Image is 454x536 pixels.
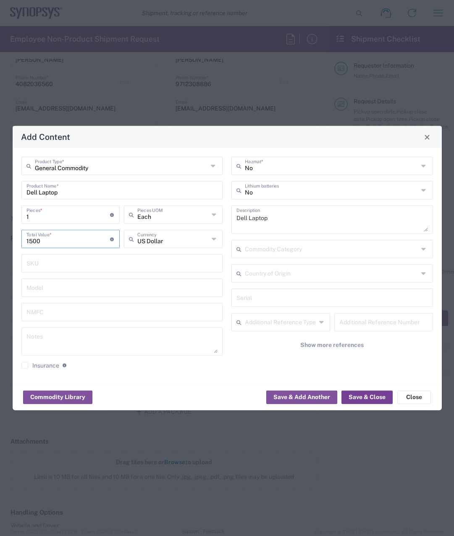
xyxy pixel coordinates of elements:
[266,390,337,404] button: Save & Add Another
[23,390,92,404] button: Commodity Library
[21,362,59,369] label: Insurance
[300,341,364,349] span: Show more references
[397,390,431,404] button: Close
[341,390,393,404] button: Save & Close
[21,131,70,143] h4: Add Content
[421,131,433,143] button: Close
